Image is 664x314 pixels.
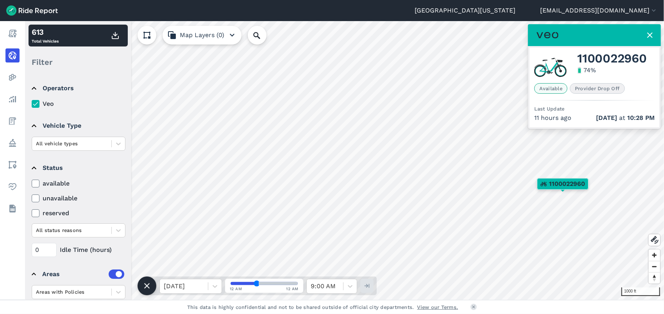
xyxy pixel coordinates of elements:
[540,6,658,15] button: [EMAIL_ADDRESS][DOMAIN_NAME]
[649,261,660,272] button: Zoom out
[584,66,596,75] div: 74 %
[5,136,20,150] a: Policy
[32,209,125,218] label: reserved
[29,50,128,74] div: Filter
[32,99,125,109] label: Veo
[621,287,660,296] div: 1000 ft
[6,5,58,16] img: Ride Report
[5,92,20,106] a: Analyze
[537,30,558,41] img: Veo
[32,26,59,38] div: 613
[163,26,242,45] button: Map Layers (0)
[42,269,124,279] div: Areas
[32,179,125,188] label: available
[32,243,125,257] div: Idle Time (hours)
[596,114,617,121] span: [DATE]
[5,27,20,41] a: Report
[5,114,20,128] a: Fees
[32,263,124,285] summary: Areas
[5,48,20,62] a: Realtime
[32,26,59,45] div: Total Vehicles
[534,83,567,94] span: Available
[5,202,20,216] a: Datasets
[5,180,20,194] a: Health
[649,250,660,261] button: Zoom in
[32,157,124,179] summary: Status
[627,114,655,121] span: 10:28 PM
[415,6,515,15] a: [GEOGRAPHIC_DATA][US_STATE]
[534,55,567,77] img: Veo ebike
[230,286,242,292] span: 12 AM
[417,303,458,311] a: View our Terms.
[32,115,124,137] summary: Vehicle Type
[248,26,279,45] input: Search Location or Vehicles
[32,77,124,99] summary: Operators
[534,106,565,112] span: Last Update
[25,21,664,300] canvas: Map
[578,54,647,63] span: 1100022960
[286,286,299,292] span: 12 AM
[570,83,625,94] span: Provider Drop Off
[32,194,125,203] label: unavailable
[5,158,20,172] a: Areas
[5,70,20,84] a: Heatmaps
[649,272,660,284] button: Reset bearing to north
[596,113,655,123] span: at
[549,179,585,189] span: 1100022960
[534,113,655,123] div: 11 hours ago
